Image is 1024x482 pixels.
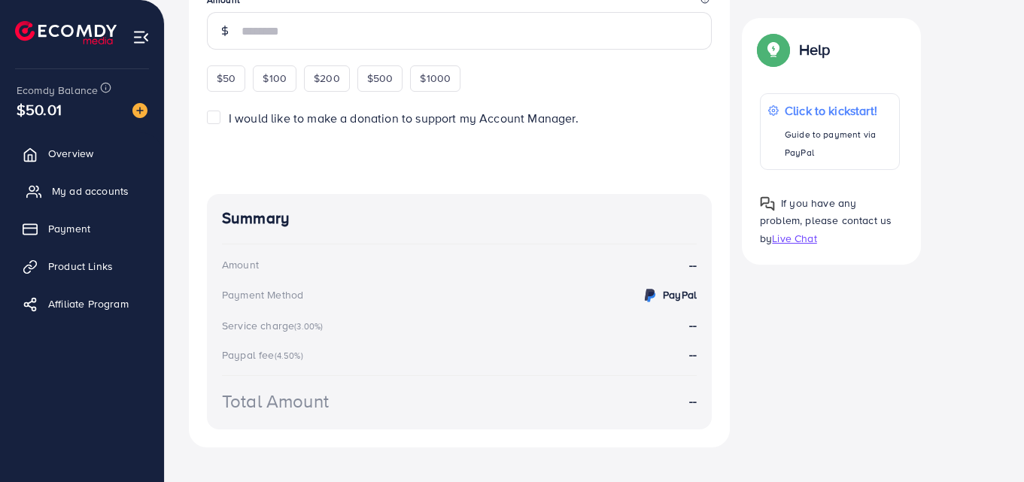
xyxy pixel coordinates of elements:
[222,318,327,333] div: Service charge
[760,196,775,211] img: Popup guide
[663,287,697,302] strong: PayPal
[263,71,287,86] span: $100
[689,346,697,362] strong: --
[48,221,90,236] span: Payment
[15,21,117,44] img: logo
[11,176,153,206] a: My ad accounts
[222,388,329,414] div: Total Amount
[132,103,147,118] img: image
[785,102,892,120] p: Click to kickstart!
[11,214,153,244] a: Payment
[772,230,816,245] span: Live Chat
[222,347,308,362] div: Paypal fee
[17,99,62,120] span: $50.01
[48,146,93,161] span: Overview
[689,393,697,410] strong: --
[222,257,259,272] div: Amount
[222,287,303,302] div: Payment Method
[799,41,831,59] p: Help
[760,36,787,63] img: Popup guide
[222,209,697,228] h4: Summary
[420,71,451,86] span: $1000
[17,83,98,98] span: Ecomdy Balance
[52,183,129,199] span: My ad accounts
[229,110,579,126] span: I would like to make a donation to support my Account Manager.
[785,126,892,162] p: Guide to payment via PayPal
[760,196,892,245] span: If you have any problem, please contact us by
[367,71,393,86] span: $500
[132,29,150,46] img: menu
[294,320,323,332] small: (3.00%)
[314,71,340,86] span: $200
[48,259,113,274] span: Product Links
[275,350,303,362] small: (4.50%)
[48,296,129,311] span: Affiliate Program
[11,289,153,319] a: Affiliate Program
[689,256,697,274] strong: --
[11,138,153,168] a: Overview
[217,71,235,86] span: $50
[11,251,153,281] a: Product Links
[641,286,659,305] img: credit
[960,414,1013,471] iframe: Chat
[689,317,697,333] strong: --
